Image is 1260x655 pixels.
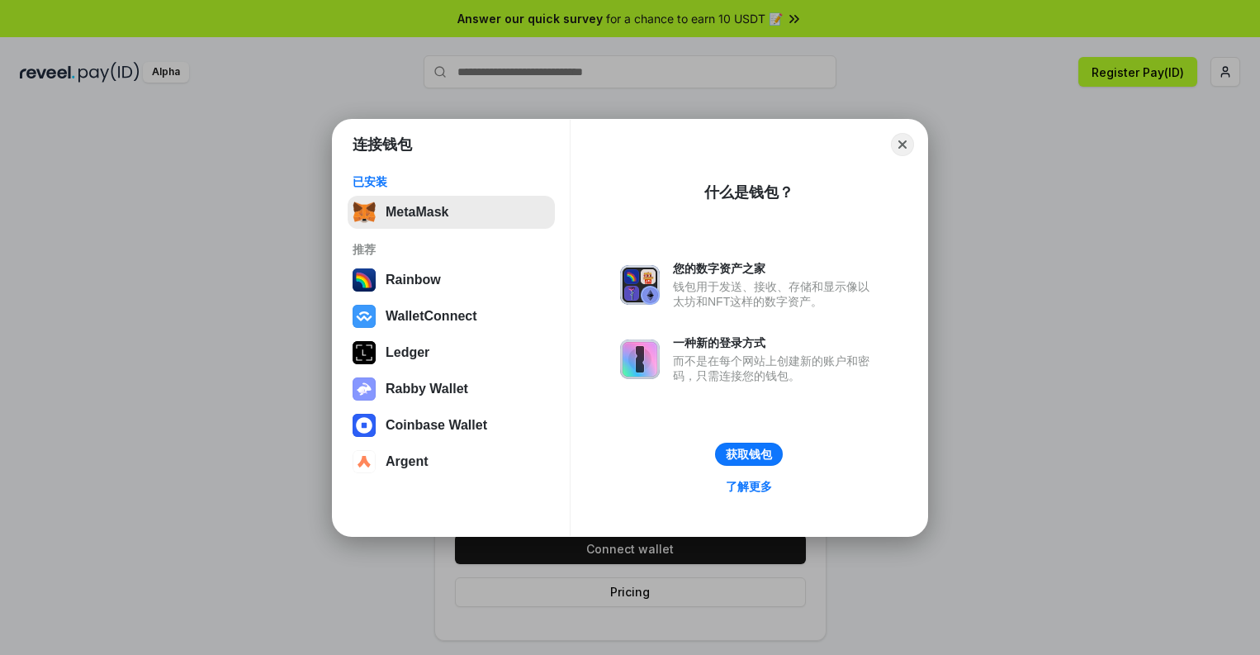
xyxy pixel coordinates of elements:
button: Ledger [348,336,555,369]
img: svg+xml,%3Csvg%20xmlns%3D%22http%3A%2F%2Fwww.w3.org%2F2000%2Fsvg%22%20fill%3D%22none%22%20viewBox... [620,265,660,305]
a: 了解更多 [716,476,782,497]
div: Rabby Wallet [386,382,468,396]
button: WalletConnect [348,300,555,333]
div: Ledger [386,345,429,360]
div: 钱包用于发送、接收、存储和显示像以太坊和NFT这样的数字资产。 [673,279,878,309]
div: Rainbow [386,273,441,287]
div: 而不是在每个网站上创建新的账户和密码，只需连接您的钱包。 [673,354,878,383]
button: MetaMask [348,196,555,229]
div: WalletConnect [386,309,477,324]
button: Coinbase Wallet [348,409,555,442]
div: 一种新的登录方式 [673,335,878,350]
img: svg+xml,%3Csvg%20fill%3D%22none%22%20height%3D%2233%22%20viewBox%3D%220%200%2035%2033%22%20width%... [353,201,376,224]
h1: 连接钱包 [353,135,412,154]
div: 您的数字资产之家 [673,261,878,276]
button: Argent [348,445,555,478]
button: Rabby Wallet [348,373,555,406]
img: svg+xml,%3Csvg%20xmlns%3D%22http%3A%2F%2Fwww.w3.org%2F2000%2Fsvg%22%20width%3D%2228%22%20height%3... [353,341,376,364]
img: svg+xml,%3Csvg%20width%3D%22120%22%20height%3D%22120%22%20viewBox%3D%220%200%20120%20120%22%20fil... [353,268,376,292]
img: svg+xml,%3Csvg%20width%3D%2228%22%20height%3D%2228%22%20viewBox%3D%220%200%2028%2028%22%20fill%3D... [353,450,376,473]
div: 获取钱包 [726,447,772,462]
div: 什么是钱包？ [704,183,793,202]
div: Coinbase Wallet [386,418,487,433]
div: 了解更多 [726,479,772,494]
button: Rainbow [348,263,555,297]
img: svg+xml,%3Csvg%20xmlns%3D%22http%3A%2F%2Fwww.w3.org%2F2000%2Fsvg%22%20fill%3D%22none%22%20viewBox... [353,377,376,401]
img: svg+xml,%3Csvg%20xmlns%3D%22http%3A%2F%2Fwww.w3.org%2F2000%2Fsvg%22%20fill%3D%22none%22%20viewBox... [620,339,660,379]
div: 推荐 [353,242,550,257]
button: 获取钱包 [715,443,783,466]
img: svg+xml,%3Csvg%20width%3D%2228%22%20height%3D%2228%22%20viewBox%3D%220%200%2028%2028%22%20fill%3D... [353,305,376,328]
div: 已安装 [353,174,550,189]
div: MetaMask [386,205,448,220]
div: Argent [386,454,429,469]
img: svg+xml,%3Csvg%20width%3D%2228%22%20height%3D%2228%22%20viewBox%3D%220%200%2028%2028%22%20fill%3D... [353,414,376,437]
button: Close [891,133,914,156]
